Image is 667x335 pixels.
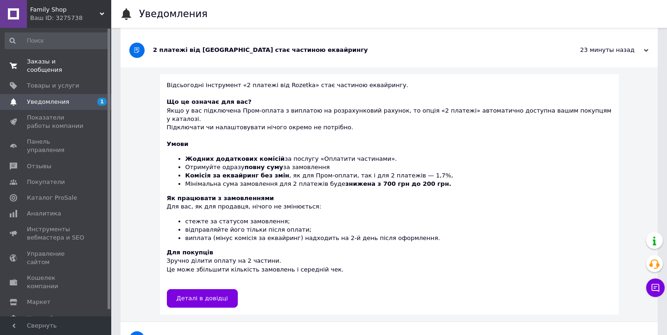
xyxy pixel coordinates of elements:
div: 2 платежі від [GEOGRAPHIC_DATA] стає частиною еквайрингу [153,46,556,54]
h1: Уведомления [139,8,208,19]
span: Family Shop [30,6,100,14]
span: 1 [97,98,107,106]
b: Комісія за еквайринг без змін [185,172,290,179]
span: Покупатели [27,178,65,186]
span: Кошелек компании [27,274,86,291]
span: Показатели работы компании [27,114,86,130]
li: стежте за статусом замовлення; [185,217,612,226]
div: Для вас, як для продавця, нічого не змінюється: [167,194,612,242]
span: Товары и услуги [27,82,79,90]
div: Якщо у вас підключена Пром-оплата з виплатою на розрахунковий рахунок, то опція «2 платежі» автом... [167,98,612,132]
li: відправляйте його тільки після оплати; [185,226,612,234]
div: Зручно ділити оплату на 2 частини. Це може збільшити кількість замовлень і середній чек. [167,248,612,282]
span: Управление сайтом [27,250,86,266]
span: Каталог ProSale [27,194,77,202]
span: Панель управления [27,138,86,154]
b: Як працювати з замовленнями [167,195,274,202]
div: Ваш ID: 3275738 [30,14,111,22]
span: Заказы и сообщения [27,57,86,74]
div: Відсьогодні інструмент «2 платежі від Rozetka» стає частиною еквайрингу. [167,81,612,98]
li: Отримуйте одразу за замовлення [185,163,612,171]
span: Отзывы [27,162,51,171]
b: Для покупців [167,249,213,256]
button: Чат с покупателем [646,278,665,297]
li: , як для Пром-оплати, так і для 2 платежів — 1,7%, [185,171,612,180]
span: Деталі в довідці [177,295,228,302]
span: Маркет [27,298,51,306]
li: виплата (мінус комісія за еквайринг) надходить на 2-й день після оформлення. [185,234,612,242]
b: знижена з 700 грн до 200 грн. [345,180,451,187]
span: Инструменты вебмастера и SEO [27,225,86,242]
span: Уведомления [27,98,69,106]
div: 23 минуты назад [556,46,648,54]
b: Що це означає для вас? [167,98,252,105]
span: Настройки [27,314,61,322]
b: повну суму [244,164,283,171]
input: Поиск [5,32,109,49]
b: Жодних додаткових комісій [185,155,285,162]
b: Умови [167,140,189,147]
a: Деталі в довідці [167,289,238,308]
span: Аналитика [27,209,61,218]
li: Мінімальна сума замовлення для 2 платежів буде [185,180,612,188]
li: за послугу «Оплатити частинами». [185,155,612,163]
